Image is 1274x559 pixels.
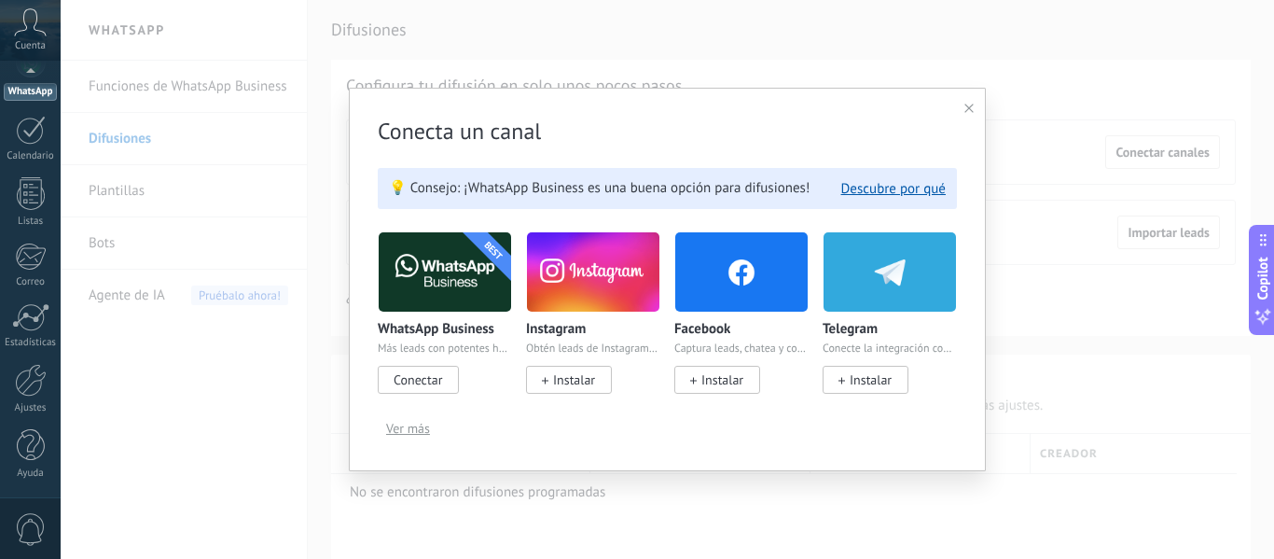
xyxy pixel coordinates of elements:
[674,231,823,414] div: Facebook
[823,231,957,414] div: Telegram
[378,342,512,356] p: Más leads con potentes herramientas de WhatsApp
[841,180,946,198] button: Descubre por qué
[394,371,442,388] span: Conectar
[1253,257,1272,300] span: Copilot
[553,371,595,388] span: Instalar
[526,322,586,338] p: Instagram
[4,337,58,349] div: Estadísticas
[526,342,660,356] p: Obtén leads de Instagram y mantente conectado sin salir de [GEOGRAPHIC_DATA]
[527,227,659,317] img: instagram.png
[4,468,58,480] div: Ayuda
[4,276,58,288] div: Correo
[378,231,526,414] div: WhatsApp Business
[674,322,730,338] p: Facebook
[4,83,57,101] div: WhatsApp
[823,342,957,356] p: Conecte la integración con su bot corporativo y comunique con sus clientes directamente de [GEOGR...
[4,150,58,162] div: Calendario
[674,342,809,356] p: Captura leads, chatea y conecta con ellos
[701,371,743,388] span: Instalar
[378,322,494,338] p: WhatsApp Business
[378,117,957,146] h3: Conecta un canal
[389,179,810,198] span: 💡 Consejo: ¡WhatsApp Business es una buena opción para difusiones!
[379,227,511,317] img: logo_main.png
[378,414,438,442] button: Ver más
[823,322,878,338] p: Telegram
[4,402,58,414] div: Ajustes
[386,422,430,435] span: Ver más
[4,216,58,228] div: Listas
[15,40,46,52] span: Cuenta
[526,231,674,414] div: Instagram
[850,371,892,388] span: Instalar
[437,195,549,307] div: BEST
[824,227,956,317] img: telegram.png
[675,227,808,317] img: facebook.png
